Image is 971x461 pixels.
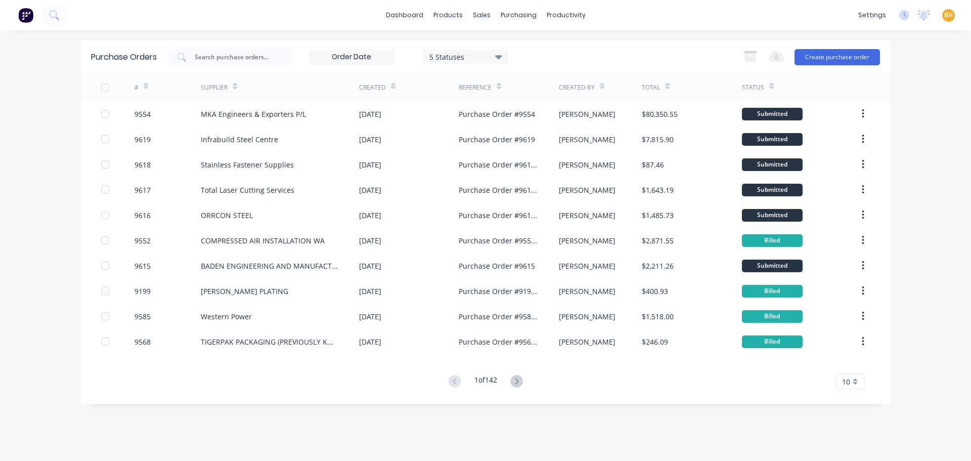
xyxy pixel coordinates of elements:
[201,134,278,145] div: Infrabuild Steel Centre
[459,159,538,170] div: Purchase Order #9618 - Stainless Fastener Supplies
[559,159,615,170] div: [PERSON_NAME]
[742,285,803,298] div: Billed
[135,159,151,170] div: 9618
[194,52,278,62] input: Search purchase orders...
[642,159,664,170] div: $87.46
[201,159,294,170] div: Stainless Fastener Supplies
[795,49,880,65] button: Create purchase order
[944,11,953,20] span: BH
[459,210,538,221] div: Purchase Order #9616 - ORRCON STEEL
[559,261,615,271] div: [PERSON_NAME]
[359,235,381,246] div: [DATE]
[742,133,803,146] div: Submitted
[742,260,803,272] div: Submitted
[201,109,306,119] div: MKA Engineers & Exporters P/L
[642,286,668,297] div: $400.93
[18,8,33,23] img: Factory
[459,83,492,92] div: Reference
[429,51,502,62] div: 5 Statuses
[642,337,668,347] div: $246.09
[459,286,538,297] div: Purchase Order #9199 - [PERSON_NAME] PLATING
[642,235,674,246] div: $2,871.55
[642,261,674,271] div: $2,211.26
[742,184,803,196] div: Submitted
[742,209,803,222] div: Submitted
[359,134,381,145] div: [DATE]
[459,261,535,271] div: Purchase Order #9615
[742,108,803,120] div: Submitted
[91,51,157,63] div: Purchase Orders
[201,337,339,347] div: TIGERPAK PACKAGING (PREVIOUSLY KNOWN AS POWERPAK)
[474,374,497,389] div: 1 of 142
[309,50,394,65] input: Order Date
[559,185,615,195] div: [PERSON_NAME]
[359,261,381,271] div: [DATE]
[381,8,428,23] a: dashboard
[359,337,381,347] div: [DATE]
[542,8,591,23] div: productivity
[135,109,151,119] div: 9554
[135,286,151,297] div: 9199
[559,286,615,297] div: [PERSON_NAME]
[642,109,678,119] div: $80,350.55
[201,235,325,246] div: COMPRESSED AIR INSTALLATION WA
[853,8,891,23] div: settings
[135,311,151,322] div: 9585
[559,235,615,246] div: [PERSON_NAME]
[559,109,615,119] div: [PERSON_NAME]
[359,83,386,92] div: Created
[135,337,151,347] div: 9568
[135,134,151,145] div: 9619
[559,311,615,322] div: [PERSON_NAME]
[359,185,381,195] div: [DATE]
[842,376,850,387] span: 10
[201,286,288,297] div: [PERSON_NAME] PLATING
[642,134,674,145] div: $7,815.90
[135,210,151,221] div: 9616
[135,83,139,92] div: #
[742,158,803,171] div: Submitted
[459,185,538,195] div: Purchase Order #9617 - Total Laser Cutting Services
[459,337,538,347] div: Purchase Order #9568 - TIGERPAK PACKAGING (PREVIOUSLY KNOWN AS POWERPAK)
[135,261,151,271] div: 9615
[359,210,381,221] div: [DATE]
[459,109,535,119] div: Purchase Order #9554
[642,185,674,195] div: $1,643.19
[642,210,674,221] div: $1,485.73
[742,83,764,92] div: Status
[428,8,468,23] div: products
[359,159,381,170] div: [DATE]
[201,261,339,271] div: BADEN ENGINEERING AND MANUFACTURE PTY LTD
[468,8,496,23] div: sales
[459,311,538,322] div: Purchase Order #9585 - Western Power
[459,235,538,246] div: Purchase Order #9552 - COMPRESSED AIR INSTALLATION WA
[201,210,253,221] div: ORRCON STEEL
[359,311,381,322] div: [DATE]
[642,311,674,322] div: $1,518.00
[559,134,615,145] div: [PERSON_NAME]
[201,185,294,195] div: Total Laser Cutting Services
[642,83,660,92] div: Total
[496,8,542,23] div: purchasing
[742,336,803,348] div: Billed
[359,109,381,119] div: [DATE]
[559,337,615,347] div: [PERSON_NAME]
[359,286,381,297] div: [DATE]
[742,234,803,247] div: Billed
[201,311,252,322] div: Western Power
[459,134,535,145] div: Purchase Order #9619
[135,235,151,246] div: 9552
[742,310,803,323] div: Billed
[135,185,151,195] div: 9617
[559,83,595,92] div: Created By
[201,83,228,92] div: Supplier
[559,210,615,221] div: [PERSON_NAME]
